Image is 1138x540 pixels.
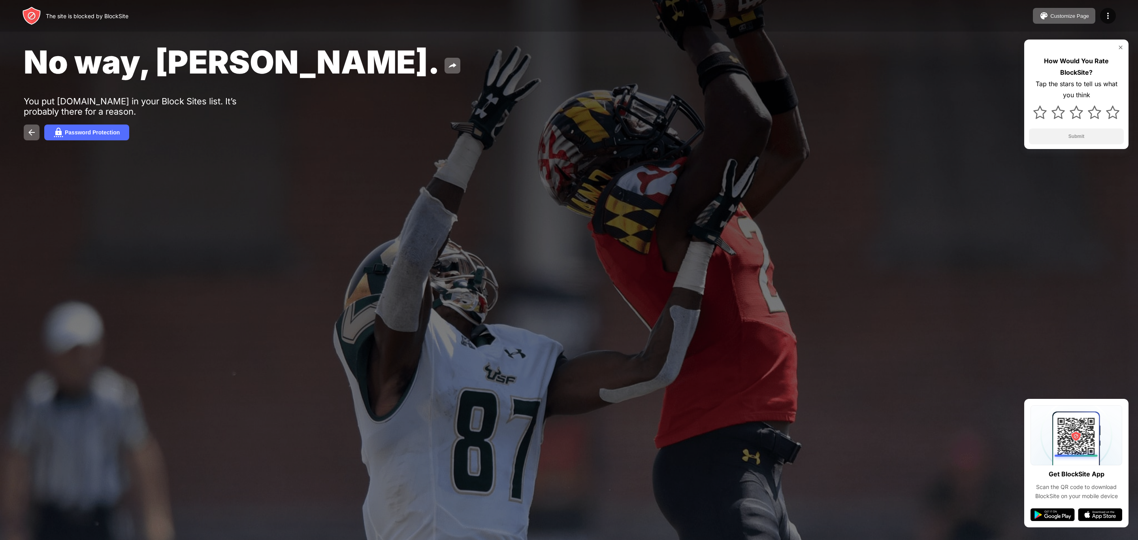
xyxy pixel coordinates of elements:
img: password.svg [54,128,63,137]
img: star.svg [1051,106,1065,119]
div: Password Protection [65,129,120,136]
div: Customize Page [1050,13,1089,19]
div: Scan the QR code to download BlockSite on your mobile device [1031,483,1122,500]
div: How Would You Rate BlockSite? [1029,55,1124,78]
img: google-play.svg [1031,508,1075,521]
img: header-logo.svg [22,6,41,25]
div: Tap the stars to tell us what you think [1029,78,1124,101]
img: menu-icon.svg [1103,11,1113,21]
button: Customize Page [1033,8,1095,24]
div: Get BlockSite App [1049,468,1104,480]
img: rate-us-close.svg [1117,44,1124,51]
div: The site is blocked by BlockSite [46,13,128,19]
img: app-store.svg [1078,508,1122,521]
img: pallet.svg [1039,11,1049,21]
div: You put [DOMAIN_NAME] in your Block Sites list. It’s probably there for a reason. [24,96,268,117]
button: Submit [1029,128,1124,144]
img: star.svg [1106,106,1119,119]
span: No way, [PERSON_NAME]. [24,43,440,81]
img: star.svg [1088,106,1101,119]
button: Password Protection [44,125,129,140]
img: star.svg [1070,106,1083,119]
img: share.svg [448,61,457,70]
img: back.svg [27,128,36,137]
iframe: Banner [24,440,211,531]
img: qrcode.svg [1031,405,1122,465]
img: star.svg [1033,106,1047,119]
